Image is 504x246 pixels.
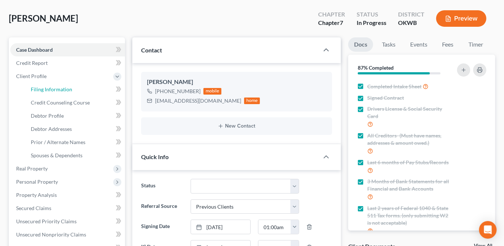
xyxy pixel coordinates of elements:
span: 7 [340,19,343,26]
a: Filing Information [25,83,125,96]
span: Last 2 years of Federal 1040 & State 511 Tax forms. (only submitting W2 is not acceptable) [367,205,452,227]
span: Real Property [16,165,48,172]
a: Property Analysis [10,188,125,202]
label: Signing Date [137,220,187,234]
span: Client Profile [16,73,47,79]
span: Spouses & Dependents [31,152,82,158]
a: Secured Claims [10,202,125,215]
a: Debtor Profile [25,109,125,122]
a: [DATE] [191,220,250,234]
div: District [398,10,424,19]
strong: 87% Completed [358,65,394,71]
span: Secured Claims [16,205,51,211]
div: home [244,98,260,104]
span: Case Dashboard [16,47,53,53]
span: Unsecured Nonpriority Claims [16,231,86,238]
a: Credit Counseling Course [25,96,125,109]
input: -- : -- [258,220,291,234]
button: Preview [436,10,486,27]
span: Credit Counseling Course [31,99,90,106]
label: Referral Source [137,199,187,214]
label: Status [137,179,187,194]
span: Completed Intake Sheet [367,83,422,90]
a: Debtor Addresses [25,122,125,136]
div: Chapter [318,19,345,27]
a: Spouses & Dependents [25,149,125,162]
a: Unsecured Nonpriority Claims [10,228,125,241]
a: Unsecured Priority Claims [10,215,125,228]
span: Unsecured Priority Claims [16,218,77,224]
span: Personal Property [16,179,58,185]
span: Signed Contract [367,94,404,102]
a: Tasks [376,37,401,52]
a: Timer [463,37,489,52]
div: Chapter [318,10,345,19]
div: Open Intercom Messenger [479,221,497,239]
div: OKWB [398,19,424,27]
span: Drivers License & Social Security Card [367,105,452,120]
span: Last 6 months of Pay Stubs/Records [367,159,449,166]
div: Status [357,10,386,19]
span: Contact [141,47,162,54]
a: Fees [436,37,460,52]
span: Debtor Addresses [31,126,72,132]
a: Case Dashboard [10,43,125,56]
span: Credit Report [16,60,48,66]
span: Debtor Profile [31,113,64,119]
div: [PHONE_NUMBER] [155,88,201,95]
span: Prior / Alternate Names [31,139,85,145]
a: Events [404,37,433,52]
span: [PERSON_NAME] [9,13,78,23]
span: Quick Info [141,153,169,160]
button: New Contact [147,123,326,129]
span: Filing Information [31,86,72,92]
div: [EMAIL_ADDRESS][DOMAIN_NAME] [155,97,241,104]
span: Property Analysis [16,192,57,198]
a: Docs [348,37,373,52]
div: In Progress [357,19,386,27]
span: All Creditors- (Must have names, addresses & amount owed.) [367,132,452,147]
div: [PERSON_NAME] [147,78,326,87]
div: mobile [203,88,222,95]
span: 3 Months of Bank Statements for all Financial and Bank Accounts [367,178,452,192]
a: Prior / Alternate Names [25,136,125,149]
a: Credit Report [10,56,125,70]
